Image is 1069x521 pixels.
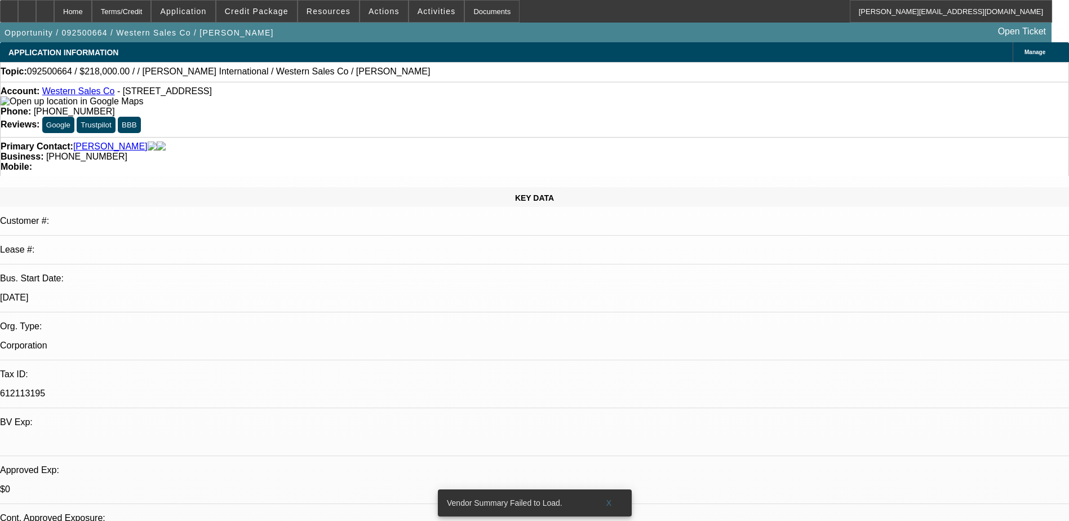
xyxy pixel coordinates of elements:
span: Activities [418,7,456,16]
a: [PERSON_NAME] [73,142,148,152]
strong: Topic: [1,67,27,77]
strong: Business: [1,152,43,161]
strong: Mobile: [1,162,32,171]
span: Application [160,7,206,16]
strong: Reviews: [1,120,39,129]
button: X [591,493,627,513]
button: Activities [409,1,464,22]
button: Actions [360,1,408,22]
span: 092500664 / $218,000.00 / / [PERSON_NAME] International / Western Sales Co / [PERSON_NAME] [27,67,431,77]
strong: Phone: [1,107,31,116]
img: Open up location in Google Maps [1,96,143,107]
span: Manage [1024,49,1045,55]
button: Trustpilot [77,117,115,133]
span: [PHONE_NUMBER] [34,107,115,116]
button: Google [42,117,74,133]
span: - [STREET_ADDRESS] [117,86,212,96]
button: Credit Package [216,1,297,22]
div: Vendor Summary Failed to Load. [438,489,591,516]
span: [PHONE_NUMBER] [46,152,127,161]
a: View Google Maps [1,96,143,106]
span: APPLICATION INFORMATION [8,48,118,57]
span: KEY DATA [515,193,554,202]
span: Credit Package [225,7,289,16]
span: Actions [369,7,400,16]
a: Western Sales Co [42,86,115,96]
button: Resources [298,1,359,22]
span: X [606,498,612,507]
img: facebook-icon.png [148,142,157,152]
a: Open Ticket [993,22,1050,41]
button: Application [152,1,215,22]
button: BBB [118,117,141,133]
span: Opportunity / 092500664 / Western Sales Co / [PERSON_NAME] [5,28,274,37]
span: Resources [307,7,351,16]
img: linkedin-icon.png [157,142,166,152]
strong: Primary Contact: [1,142,73,152]
strong: Account: [1,86,39,96]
